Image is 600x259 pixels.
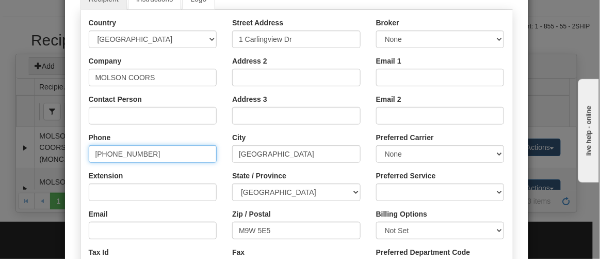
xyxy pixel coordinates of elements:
label: Street Address [232,18,283,28]
label: Company [89,56,122,66]
label: Country [89,18,117,28]
label: Address 3 [232,94,267,104]
label: Billing Options [376,209,428,219]
label: Phone [89,132,111,143]
label: Extension [89,171,123,181]
label: Preferred Service [376,171,436,181]
label: Address 2 [232,56,267,66]
label: State / Province [232,171,286,181]
label: Zip / Postal [232,209,271,219]
div: live help - online [8,9,95,17]
label: City [232,132,246,143]
label: Email [89,209,108,219]
label: Email 1 [376,56,401,66]
label: Tax Id [89,247,109,257]
iframe: chat widget [576,77,599,182]
label: Preferred Carrier [376,132,434,143]
label: Preferred Department Code [376,247,471,257]
label: Fax [232,247,245,257]
label: Contact Person [89,94,142,104]
label: Email 2 [376,94,401,104]
label: Broker [376,18,399,28]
